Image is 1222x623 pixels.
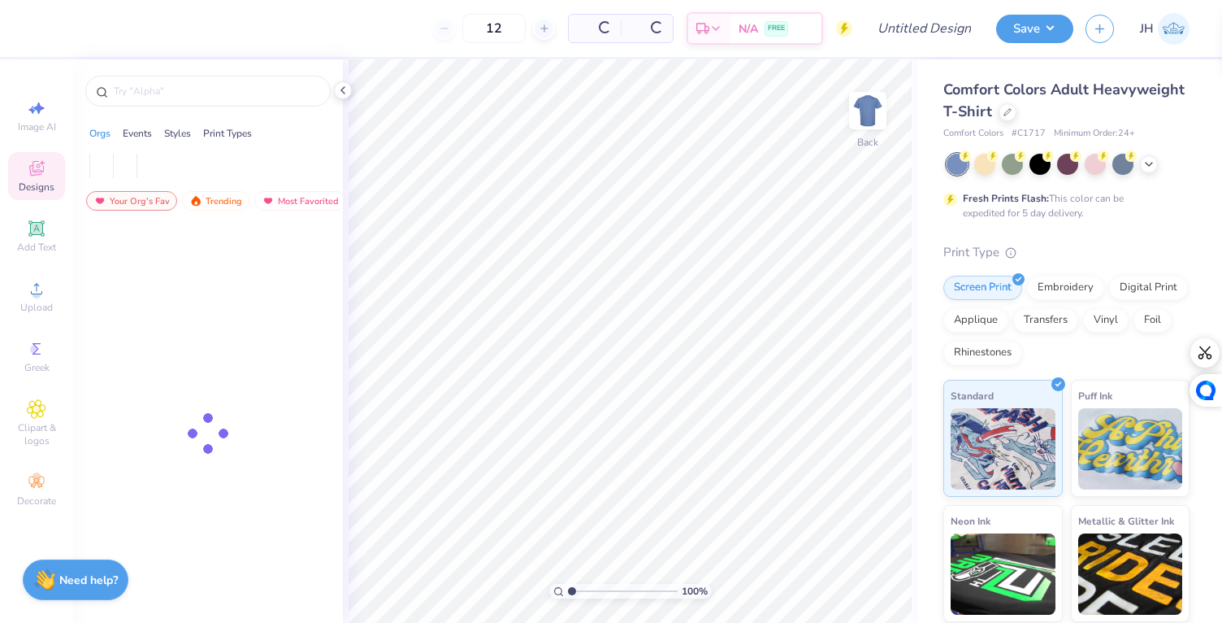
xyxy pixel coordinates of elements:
span: Metallic & Glitter Ink [1078,512,1174,529]
span: Comfort Colors Adult Heavyweight T-Shirt [943,80,1185,121]
span: Greek [24,361,50,374]
span: FREE [768,23,785,34]
span: JH [1140,20,1154,38]
span: Image AI [18,120,56,133]
strong: Need help? [59,573,118,588]
div: Orgs [89,126,110,141]
img: most_fav.gif [262,195,275,207]
div: Your Org's Fav [86,191,177,211]
img: Back [851,94,884,127]
span: Add Text [17,241,56,254]
span: Minimum Order: 24 + [1054,127,1135,141]
div: Events [123,126,152,141]
span: N/A [739,20,758,37]
a: JH [1140,13,1189,45]
span: # C1717 [1012,127,1046,141]
div: Trending [182,191,249,211]
input: – – [462,14,526,43]
span: Comfort Colors [943,127,1003,141]
div: Styles [164,126,191,141]
strong: Fresh Prints Flash: [963,192,1049,205]
div: Rhinestones [943,341,1022,365]
div: Vinyl [1083,308,1129,333]
span: Upload [20,301,53,314]
span: Standard [951,387,994,404]
div: Print Type [943,243,1189,262]
input: Untitled Design [864,12,984,45]
img: Neon Ink [951,534,1055,615]
span: Decorate [17,494,56,508]
span: Clipart & logos [8,421,65,447]
div: Print Types [203,126,252,141]
span: 100 % [682,584,708,599]
div: Digital Print [1109,276,1188,300]
div: Screen Print [943,276,1022,300]
div: This color can be expedited for 5 day delivery. [963,191,1163,220]
img: Metallic & Glitter Ink [1078,534,1183,615]
div: Embroidery [1027,276,1104,300]
img: Puff Ink [1078,408,1183,490]
div: Back [857,135,878,150]
input: Try "Alpha" [112,83,320,99]
span: Puff Ink [1078,387,1112,404]
img: most_fav.gif [93,195,106,207]
div: Foil [1133,308,1172,333]
span: Neon Ink [951,512,990,529]
div: Transfers [1013,308,1078,333]
button: Save [996,15,1073,43]
div: Most Favorited [254,191,346,211]
img: Jaren Hossfeld [1158,13,1189,45]
img: Standard [951,408,1055,490]
span: Designs [19,181,54,194]
img: trending.gif [189,195,202,207]
div: Applique [943,308,1008,333]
